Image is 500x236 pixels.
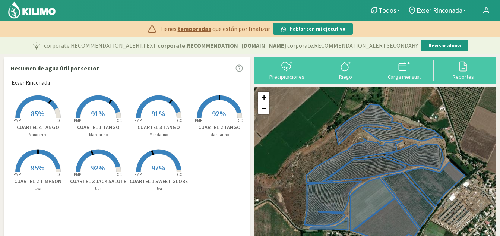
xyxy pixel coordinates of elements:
[195,118,202,123] tspan: PMP
[159,24,270,33] p: Tienes
[8,186,68,192] p: Uva
[12,79,50,87] span: Exser Rinconada
[134,118,142,123] tspan: PMP
[129,132,189,138] p: Mandarino
[273,23,353,35] button: Hablar con mi ejecutivo
[11,64,99,73] p: Resumen de agua útil por sector
[316,60,375,80] button: Riego
[68,123,128,131] p: CUARTEL 1 TANGO
[31,109,44,118] span: 85%
[417,6,462,14] span: Exser Rinconada
[74,118,81,123] tspan: PMP
[177,118,182,123] tspan: CC
[31,163,44,172] span: 95%
[189,123,250,131] p: CUARTEL 2 TANGO
[434,60,493,80] button: Reportes
[212,24,270,33] span: que están por finalizar
[421,40,468,52] button: Revisar ahora
[129,186,189,192] p: Uva
[117,118,122,123] tspan: CC
[8,132,68,138] p: Mandarino
[7,1,56,19] img: Kilimo
[258,92,269,103] a: Zoom in
[68,132,128,138] p: Mandarino
[151,163,165,172] span: 97%
[13,172,20,177] tspan: PMP
[238,118,243,123] tspan: CC
[158,41,286,50] span: corporate.RECOMMENDATION_[DOMAIN_NAME]
[91,109,105,118] span: 91%
[56,118,61,123] tspan: CC
[129,123,189,131] p: CUARTEL 3 TANGO
[379,6,396,14] span: Todos
[56,172,61,177] tspan: CC
[287,41,418,50] span: corporate.RECOMMENDATION_ALERT.SECONDARY
[178,24,211,33] span: temporadas
[257,60,316,80] button: Precipitaciones
[436,74,490,79] div: Reportes
[177,172,182,177] tspan: CC
[13,118,20,123] tspan: PMP
[129,177,189,185] p: CUARTEL 1 SWEET GLOBE
[289,25,345,33] p: Hablar con mi ejecutivo
[212,109,226,118] span: 92%
[319,74,373,79] div: Riego
[189,132,250,138] p: Mandarino
[377,74,432,79] div: Carga mensual
[375,60,434,80] button: Carga mensual
[68,177,128,185] p: CUARTEL 3 JACK SALUTE
[68,186,128,192] p: Uva
[258,103,269,114] a: Zoom out
[134,172,142,177] tspan: PMP
[8,123,68,131] p: CUARTEL 4 TANGO
[260,74,314,79] div: Precipitaciones
[428,42,461,50] p: Revisar ahora
[44,41,418,50] p: corporate.RECOMMENDATION_ALERT.TEXT
[117,172,122,177] tspan: CC
[8,177,68,185] p: CUARTEL 2 TIMPSON
[151,109,165,118] span: 91%
[74,172,81,177] tspan: PMP
[91,163,105,172] span: 92%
